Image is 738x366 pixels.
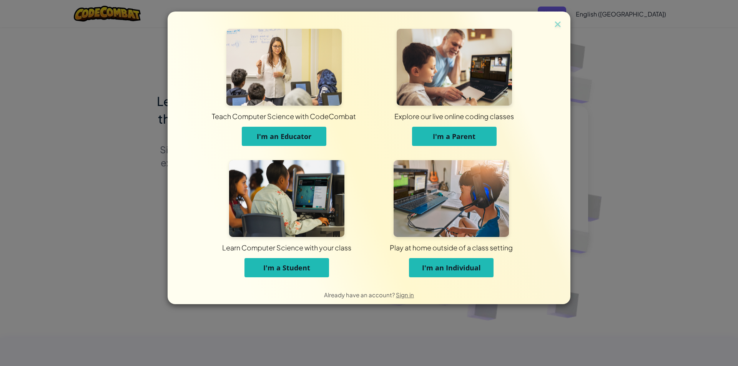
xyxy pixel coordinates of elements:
[257,132,311,141] span: I'm an Educator
[396,291,414,298] a: Sign in
[229,160,344,237] img: For Students
[262,243,640,252] div: Play at home outside of a class setting
[409,258,494,277] button: I'm an Individual
[242,127,326,146] button: I'm an Educator
[244,258,329,277] button: I'm a Student
[263,263,310,272] span: I'm a Student
[397,29,512,106] img: For Parents
[226,29,342,106] img: For Educators
[256,111,652,121] div: Explore our live online coding classes
[422,263,481,272] span: I'm an Individual
[412,127,497,146] button: I'm a Parent
[394,160,509,237] img: For Individuals
[433,132,475,141] span: I'm a Parent
[553,19,563,31] img: close icon
[324,291,396,298] span: Already have an account?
